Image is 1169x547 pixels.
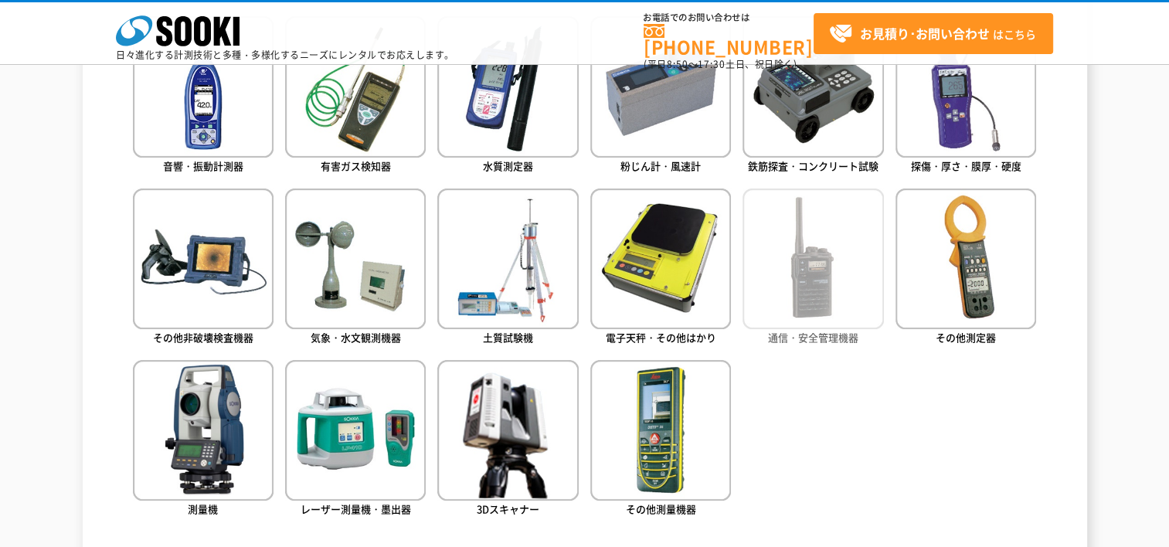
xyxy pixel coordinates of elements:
[483,330,533,345] span: 土質試験機
[698,57,726,71] span: 17:30
[895,16,1036,176] a: 探傷・厚さ・膜厚・硬度
[437,189,578,348] a: 土質試験機
[667,57,688,71] span: 8:50
[437,360,578,520] a: 3Dスキャナー
[743,189,883,329] img: 通信・安全管理機器
[743,16,883,157] img: 鉄筋探査・コンクリート試験
[620,158,701,173] span: 粉じん計・風速計
[188,501,218,516] span: 測量機
[748,158,878,173] span: 鉄筋探査・コンクリート試験
[116,50,454,59] p: 日々進化する計測技術と多種・多様化するニーズにレンタルでお応えします。
[590,189,731,329] img: 電子天秤・その他はかり
[936,330,996,345] span: その他測定器
[768,330,858,345] span: 通信・安全管理機器
[606,330,716,345] span: 電子天秤・その他はかり
[477,501,539,516] span: 3Dスキャナー
[743,189,883,348] a: 通信・安全管理機器
[829,22,1036,46] span: はこちら
[301,501,411,516] span: レーザー測量機・墨出器
[644,24,814,56] a: [PHONE_NUMBER]
[437,189,578,329] img: 土質試験機
[285,189,426,329] img: 気象・水文観測機器
[895,189,1036,329] img: その他測定器
[626,501,696,516] span: その他測量機器
[133,360,274,501] img: 測量機
[590,360,731,520] a: その他測量機器
[743,16,883,176] a: 鉄筋探査・コンクリート試験
[644,57,797,71] span: (平日 ～ 土日、祝日除く)
[285,360,426,520] a: レーザー測量機・墨出器
[321,158,391,173] span: 有害ガス検知器
[285,16,426,176] a: 有害ガス検知器
[153,330,253,345] span: その他非破壊検査機器
[590,16,731,157] img: 粉じん計・風速計
[133,16,274,157] img: 音響・振動計測器
[285,360,426,501] img: レーザー測量機・墨出器
[590,189,731,348] a: 電子天秤・その他はかり
[133,16,274,176] a: 音響・振動計測器
[590,16,731,176] a: 粉じん計・風速計
[644,13,814,22] span: お電話でのお問い合わせは
[437,360,578,501] img: 3Dスキャナー
[437,16,578,157] img: 水質測定器
[590,360,731,501] img: その他測量機器
[437,16,578,176] a: 水質測定器
[311,330,401,345] span: 気象・水文観測機器
[483,158,533,173] span: 水質測定器
[133,360,274,520] a: 測量機
[860,24,990,42] strong: お見積り･お問い合わせ
[133,189,274,329] img: その他非破壊検査機器
[285,16,426,157] img: 有害ガス検知器
[133,189,274,348] a: その他非破壊検査機器
[163,158,243,173] span: 音響・振動計測器
[895,189,1036,348] a: その他測定器
[814,13,1053,54] a: お見積り･お問い合わせはこちら
[285,189,426,348] a: 気象・水文観測機器
[895,16,1036,157] img: 探傷・厚さ・膜厚・硬度
[911,158,1021,173] span: 探傷・厚さ・膜厚・硬度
